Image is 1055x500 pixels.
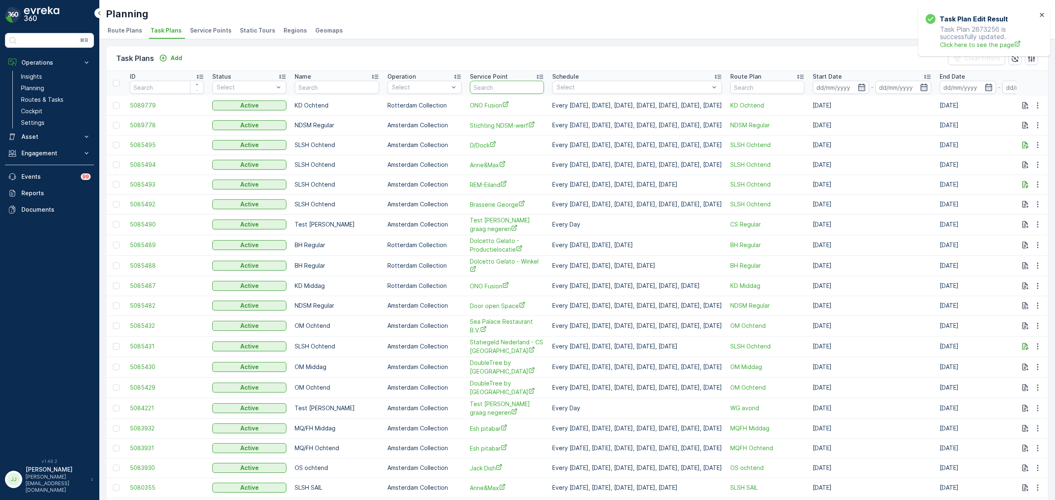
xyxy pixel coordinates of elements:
a: SLSH SAIL [730,484,804,492]
td: Rotterdam Collection [383,255,466,276]
a: DoubleTree by Hilton Hotel Amsterdam Centraal Station [470,359,544,376]
a: Dolcetto Gelato - Winkel [470,257,544,274]
span: 5083931 [130,444,204,452]
span: Test [PERSON_NAME] graag negeren [470,400,544,417]
td: Every [DATE], [DATE], [DATE], [DATE], [DATE], [DATE], [DATE] [548,194,726,214]
td: Every [DATE], [DATE], [DATE], [DATE], [DATE], [DATE], [DATE] [548,377,726,398]
span: Jack Dish [470,464,544,472]
span: KD Ochtend [730,101,804,110]
a: NDSM Regular [730,301,804,310]
td: Every [DATE], [DATE], [DATE], [DATE], [DATE], [DATE], [DATE] [548,357,726,377]
td: [DATE] [809,458,935,478]
a: Routes & Tasks [18,94,94,105]
a: Cockpit [18,105,94,117]
td: OM Ochtend [291,315,383,336]
td: Rotterdam Collection [383,276,466,296]
td: SLSH Ochtend [291,194,383,214]
p: Active [240,282,259,290]
button: close [1039,12,1045,19]
td: OM Middag [291,357,383,377]
img: logo_dark-DEwI_e13.png [24,7,59,23]
td: Every [DATE], [DATE], [DATE], [DATE], [DATE], [DATE], [DATE] [548,115,726,135]
span: 5085487 [130,282,204,290]
span: 5085495 [130,141,204,149]
span: 5085493 [130,180,204,189]
a: Anne&Max [470,484,544,492]
a: SLSH Ochtend [730,342,804,350]
td: Amsterdam Collection [383,418,466,438]
td: Every [DATE], [DATE], [DATE], [DATE], [DATE], [DATE], [DATE] [548,96,726,115]
span: Click here to see the page [940,40,1037,49]
div: Toggle Row Selected [113,142,120,148]
td: Amsterdam Collection [383,135,466,155]
p: Active [240,262,259,270]
td: Every [DATE], [DATE], [DATE], [DATE], [DATE] [548,336,726,357]
span: Test [PERSON_NAME] graag negeren [470,216,544,233]
div: Toggle Row Selected [113,343,120,350]
td: BH Regular [291,255,383,276]
td: Every [DATE], [DATE], [DATE], [DATE], [DATE], [DATE], [DATE] [548,438,726,458]
td: Amsterdam Collection [383,296,466,315]
td: KD Middag [291,276,383,296]
input: Search [470,81,544,94]
a: ONO Fusion [470,282,544,290]
a: OM Ochtend [730,383,804,392]
td: [DATE] [809,418,935,438]
td: KD Ochtend [291,96,383,115]
p: Cockpit [21,107,42,115]
td: SLSH Ochtend [291,336,383,357]
p: Active [240,161,259,169]
div: Toggle Row Selected [113,322,120,329]
a: OS ochtend [730,464,804,472]
a: Esh pitabar [470,444,544,453]
td: [DATE] [809,235,935,255]
td: Amsterdam Collection [383,315,466,336]
a: Events99 [5,168,94,185]
span: DoubleTree by [GEOGRAPHIC_DATA] [470,359,544,376]
a: OM Ochtend [730,322,804,330]
p: Active [240,404,259,412]
td: Amsterdam Collection [383,175,466,194]
td: Every [DATE], [DATE], [DATE], [DATE] [548,255,726,276]
a: Documents [5,201,94,218]
a: Settings [18,117,94,129]
p: Planning [21,84,44,92]
a: WG avond [730,404,804,412]
td: OS ochtend [291,458,383,478]
a: 5080355 [130,484,204,492]
td: Every [DATE], [DATE], [DATE], [DATE], [DATE] [548,478,726,498]
span: 5085489 [130,241,204,249]
a: SLSH Ochtend [730,141,804,149]
button: Engagement [5,145,94,161]
td: [DATE] [809,96,935,115]
a: 5085482 [130,301,204,310]
p: Operations [21,58,77,67]
p: Clear Filters [964,54,1000,63]
div: JJ [7,473,20,486]
div: Toggle Row Selected [113,221,120,228]
div: Toggle Row Selected [113,122,120,129]
span: 5085430 [130,363,204,371]
div: Toggle Row Selected [113,161,120,168]
a: 5083932 [130,424,204,432]
span: KD Middag [730,282,804,290]
td: Rotterdam Collection [383,96,466,115]
p: Add [171,54,182,62]
a: DoubleTree by Hilton Hotel Amsterdam Centraal Station [470,379,544,396]
div: Toggle Row Selected [113,384,120,391]
div: Toggle Row Selected [113,283,120,289]
input: Search [295,81,379,94]
div: Toggle Row Selected [113,181,120,188]
span: MQFH Middag [730,424,804,432]
a: Stichting NDSM-werf [470,121,544,130]
div: Toggle Row Selected [113,302,120,309]
a: 5085488 [130,262,204,270]
td: Every [DATE], [DATE], [DATE], [DATE], [DATE], [DATE] [548,276,726,296]
td: [DATE] [809,214,935,235]
a: BH Regular [730,241,804,249]
div: Toggle Row Selected [113,445,120,451]
span: NDSM Regular [730,121,804,129]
